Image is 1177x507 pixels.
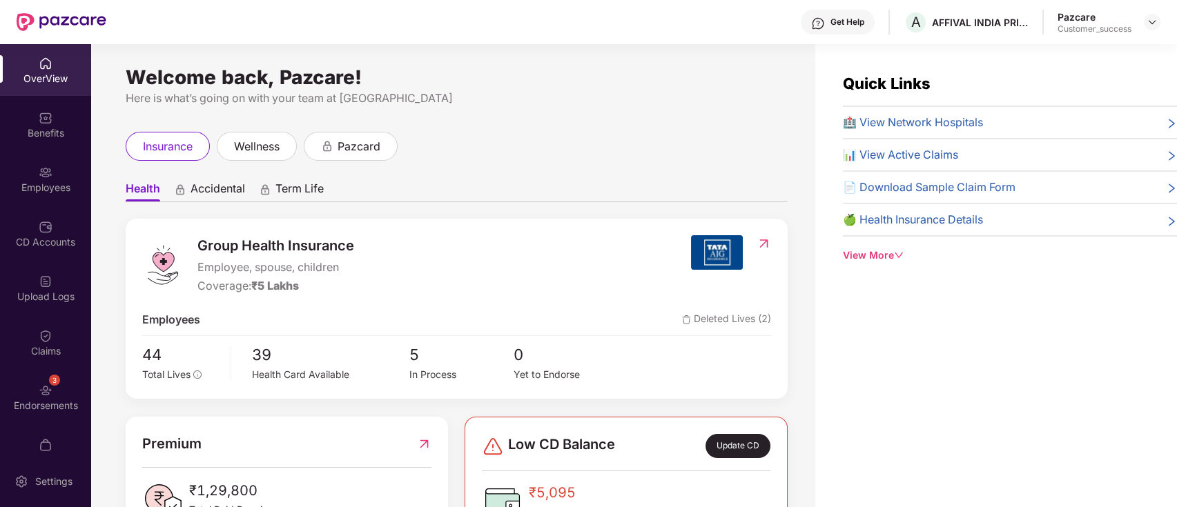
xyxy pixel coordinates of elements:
span: info-circle [193,370,202,379]
span: Quick Links [843,74,931,92]
div: animation [174,183,186,195]
span: Accidental [191,181,245,201]
img: svg+xml;base64,PHN2ZyBpZD0iSG9tZSIgeG1sbnM9Imh0dHA6Ly93d3cudzMub3JnLzIwMDAvc3ZnIiB3aWR0aD0iMjAiIG... [39,57,52,70]
span: right [1166,149,1177,163]
div: In Process [409,367,514,382]
img: svg+xml;base64,PHN2ZyBpZD0iQ0RfQWNjb3VudHMiIGRhdGEtbmFtZT0iQ0QgQWNjb3VudHMiIHhtbG5zPSJodHRwOi8vd3... [39,220,52,234]
div: Here is what’s going on with your team at [GEOGRAPHIC_DATA] [126,90,788,107]
span: 0 [514,343,619,367]
div: Coverage: [197,277,354,295]
div: View More [843,248,1177,263]
div: Settings [31,475,77,488]
div: Update CD [706,434,770,458]
span: Group Health Insurance [197,235,354,257]
span: 39 [252,343,409,367]
img: svg+xml;base64,PHN2ZyBpZD0iRHJvcGRvd24tMzJ4MzIiIHhtbG5zPSJodHRwOi8vd3d3LnczLm9yZy8yMDAwL3N2ZyIgd2... [1147,17,1158,28]
span: 📊 View Active Claims [843,146,958,163]
img: RedirectIcon [417,433,431,455]
img: RedirectIcon [757,237,771,250]
img: New Pazcare Logo [17,13,106,31]
img: insurerIcon [691,235,743,270]
span: 🏥 View Network Hospitals [843,114,983,131]
img: svg+xml;base64,PHN2ZyBpZD0iQmVuZWZpdHMiIHhtbG5zPSJodHRwOi8vd3d3LnczLm9yZy8yMDAwL3N2ZyIgd2lkdGg9Ij... [39,111,52,125]
span: right [1166,181,1177,196]
span: ₹5,095 [529,482,625,504]
span: Low CD Balance [508,434,615,458]
span: right [1166,214,1177,228]
span: Deleted Lives (2) [682,311,771,328]
div: Welcome back, Pazcare! [126,72,788,83]
span: 📄 Download Sample Claim Form [843,179,1015,196]
span: 44 [142,343,221,367]
span: Health [126,181,160,201]
div: Pazcare [1058,10,1131,23]
span: ₹1,29,800 [189,480,276,501]
img: svg+xml;base64,PHN2ZyBpZD0iTXlfT3JkZXJzIiBkYXRhLW5hbWU9Ik15IE9yZGVycyIgeG1sbnM9Imh0dHA6Ly93d3cudz... [39,438,52,452]
div: 3 [49,375,60,386]
div: Get Help [830,17,864,28]
img: logo [142,244,184,286]
img: svg+xml;base64,PHN2ZyBpZD0iVXBsb2FkX0xvZ3MiIGRhdGEtbmFtZT0iVXBsb2FkIExvZ3MiIHhtbG5zPSJodHRwOi8vd3... [39,275,52,288]
span: insurance [143,138,193,155]
img: svg+xml;base64,PHN2ZyBpZD0iRGFuZ2VyLTMyeDMyIiB4bWxucz0iaHR0cDovL3d3dy53My5vcmcvMjAwMC9zdmciIHdpZH... [482,435,504,457]
img: svg+xml;base64,PHN2ZyBpZD0iQ2xhaW0iIHhtbG5zPSJodHRwOi8vd3d3LnczLm9yZy8yMDAwL3N2ZyIgd2lkdGg9IjIwIi... [39,329,52,343]
div: AFFIVAL INDIA PRIVATE LIMITED [932,16,1029,29]
div: animation [259,183,271,195]
img: deleteIcon [682,315,691,324]
span: Premium [142,433,202,455]
span: wellness [234,138,280,155]
div: Yet to Endorse [514,367,619,382]
span: pazcard [338,138,380,155]
div: Health Card Available [252,367,409,382]
div: Customer_success [1058,23,1131,34]
span: Total Lives [142,368,191,380]
img: svg+xml;base64,PHN2ZyBpZD0iU2V0dGluZy0yMHgyMCIgeG1sbnM9Imh0dHA6Ly93d3cudzMub3JnLzIwMDAvc3ZnIiB3aW... [14,475,28,488]
span: down [894,250,904,260]
span: A [911,14,921,30]
span: Employee, spouse, children [197,259,354,276]
span: 🍏 Health Insurance Details [843,211,983,228]
span: Employees [142,311,200,328]
img: svg+xml;base64,PHN2ZyBpZD0iSGVscC0zMngzMiIgeG1sbnM9Imh0dHA6Ly93d3cudzMub3JnLzIwMDAvc3ZnIiB3aWR0aD... [811,17,825,30]
img: svg+xml;base64,PHN2ZyBpZD0iRW1wbG95ZWVzIiB4bWxucz0iaHR0cDovL3d3dy53My5vcmcvMjAwMC9zdmciIHdpZHRoPS... [39,166,52,179]
span: right [1166,117,1177,131]
span: 5 [409,343,514,367]
img: svg+xml;base64,PHN2ZyBpZD0iRW5kb3JzZW1lbnRzIiB4bWxucz0iaHR0cDovL3d3dy53My5vcmcvMjAwMC9zdmciIHdpZH... [39,384,52,397]
span: ₹5 Lakhs [251,279,299,292]
span: Term Life [275,181,324,201]
div: animation [321,139,333,152]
